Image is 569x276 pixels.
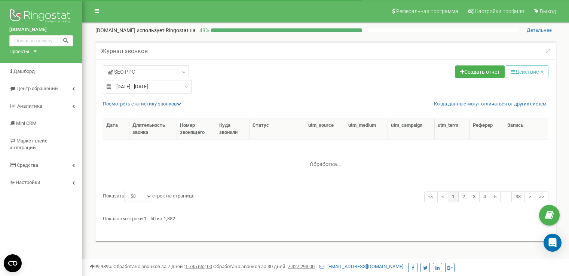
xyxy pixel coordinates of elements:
th: Номер звонящего [177,119,217,139]
span: Центр обращений [16,86,58,91]
span: использует Ringostat на [137,27,196,33]
span: Реферальная программа [396,8,458,14]
span: SЕО PPС [108,68,135,76]
span: Обработано звонков за 30 дней : [213,264,315,269]
p: 49 % [196,27,211,34]
a: < [437,191,448,202]
th: Реферер [470,119,504,139]
span: 99,989% [90,264,112,269]
a: 5 [490,191,501,202]
th: Запись [504,119,560,139]
a: 4 [479,191,490,202]
input: Поиск по номеру [9,35,73,46]
u: 7 427 293,00 [288,264,315,269]
a: 38 [511,191,525,202]
p: [DOMAIN_NAME] [95,27,196,34]
th: Куда звонили [216,119,250,139]
a: 2 [458,191,469,202]
a: Создать отчет [455,65,505,78]
th: utm_source [305,119,345,139]
select: Показатьстрок на странице [124,191,152,202]
u: 1 745 662,00 [185,264,212,269]
a: << [424,191,438,202]
a: >> [535,191,548,202]
th: Дата [103,119,129,139]
span: Детальнее [527,27,552,33]
a: 3 [469,191,480,202]
span: Выход [540,8,556,14]
a: > [524,191,535,202]
a: Когда данные могут отличаться от других систем [434,101,547,108]
button: Действие [506,65,548,78]
div: Обработка... [279,155,373,166]
a: [DOMAIN_NAME] [9,26,73,33]
a: 1 [448,191,459,202]
span: Средства [17,162,38,168]
img: Ringostat logo [9,7,73,26]
th: Длительность звонка [129,119,177,139]
a: [EMAIL_ADDRESS][DOMAIN_NAME] [319,264,403,269]
a: SЕО PPС [103,65,189,78]
span: Настройки профиля [475,8,524,14]
th: utm_medium [345,119,388,139]
div: Open Intercom Messenger [544,234,562,252]
button: Open CMP widget [4,254,22,272]
th: utm_campaign [388,119,434,139]
a: … [500,191,512,202]
span: Mini CRM [16,120,36,126]
div: Проекты [9,48,29,55]
span: Дашборд [13,68,35,74]
div: Показаны строки 1 - 50 из 1,882 [103,212,548,223]
h5: Журнал звонков [101,48,148,55]
label: Показать строк на странице [103,191,195,202]
span: Маркетплейс интеграций [9,138,48,151]
a: Посмотреть cтатистику звонков [103,101,181,107]
span: Обработано звонков за 7 дней : [113,264,212,269]
th: utm_term [435,119,470,139]
th: Статус [250,119,305,139]
span: Настройки [16,180,40,185]
span: Аналитика [17,103,42,109]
